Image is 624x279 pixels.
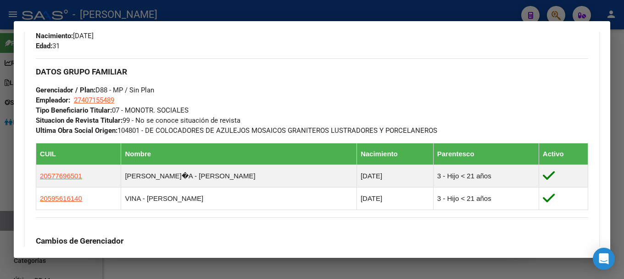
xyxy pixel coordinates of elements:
div: Open Intercom Messenger [593,248,615,270]
td: [DATE] [357,165,433,187]
span: 104801 - DE COLOCADORES DE AZULEJOS MOSAICOS GRANITEROS LUSTRADORES Y PORCELANEROS [36,126,437,135]
span: 20577696501 [40,172,82,180]
strong: Ultima Obra Social Origen: [36,126,117,135]
td: [PERSON_NAME]�A - [PERSON_NAME] [121,165,357,187]
strong: Gerenciador / Plan: [36,86,95,94]
span: 99 - No se conoce situación de revista [36,116,240,125]
th: Nacimiento [357,143,433,165]
h3: DATOS GRUPO FAMILIAR [36,67,588,77]
strong: Nacimiento: [36,32,73,40]
h3: Cambios de Gerenciador [36,236,588,246]
th: Nombre [121,143,357,165]
span: 27407155489 [74,96,114,104]
strong: Situacion de Revista Titular: [36,116,123,125]
td: 3 - Hijo < 21 años [433,187,539,210]
td: [DATE] [357,187,433,210]
span: 07 - MONOTR. SOCIALES [36,106,189,114]
strong: Edad: [36,42,52,50]
td: 3 - Hijo < 21 años [433,165,539,187]
strong: Tipo Beneficiario Titular: [36,106,112,114]
th: Activo [539,143,588,165]
span: [DATE] [36,32,94,40]
strong: Empleador: [36,96,70,104]
td: VINA - [PERSON_NAME] [121,187,357,210]
th: CUIL [36,143,121,165]
span: D88 - MP / Sin Plan [36,86,154,94]
th: Parentesco [433,143,539,165]
span: 31 [36,42,60,50]
span: 20595616140 [40,194,82,202]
